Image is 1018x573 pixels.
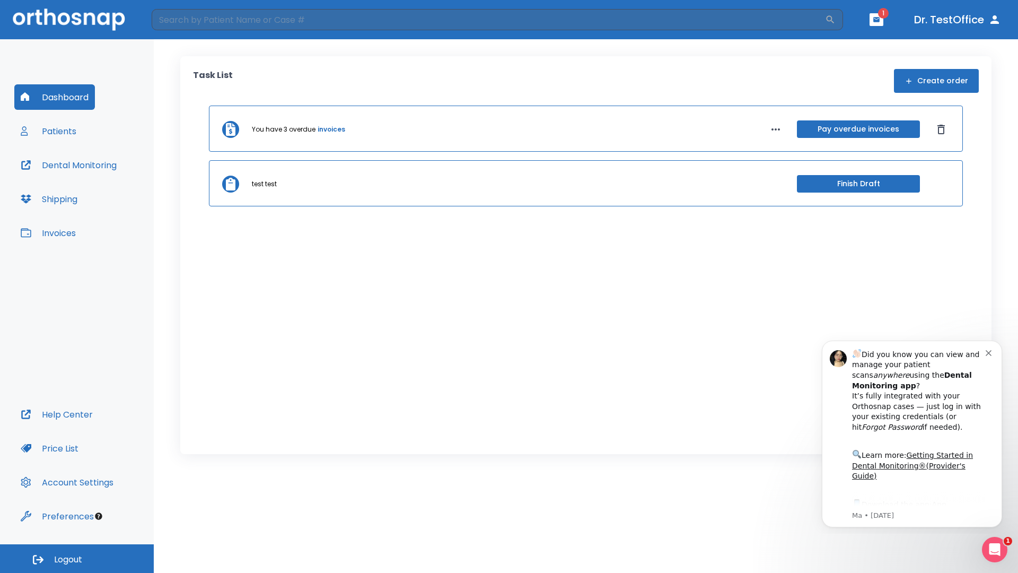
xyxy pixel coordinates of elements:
[180,16,188,25] button: Dismiss notification
[982,537,1007,562] iframe: Intercom live chat
[252,125,315,134] p: You have 3 overdue
[797,120,920,138] button: Pay overdue invoices
[14,402,99,427] button: Help Center
[94,511,103,521] div: Tooltip anchor
[14,186,84,212] button: Shipping
[14,436,85,461] button: Price List
[152,9,825,30] input: Search by Patient Name or Case #
[910,10,1005,29] button: Dr. TestOffice
[318,125,345,134] a: invoices
[13,8,125,30] img: Orthosnap
[14,220,82,246] button: Invoices
[193,69,233,93] p: Task List
[797,175,920,193] button: Finish Draft
[14,84,95,110] button: Dashboard
[933,121,950,138] button: Dismiss
[14,503,100,529] button: Preferences
[14,118,83,144] button: Patients
[894,69,979,93] button: Create order
[1004,537,1012,545] span: 1
[46,167,180,221] div: Download the app: | ​ Let us know if you need help getting started!
[54,554,82,566] span: Logout
[252,179,277,189] p: test test
[46,180,180,189] p: Message from Ma, sent 7w ago
[14,470,120,495] button: Account Settings
[14,152,123,178] button: Dental Monitoring
[46,169,141,188] a: App Store
[806,331,1018,534] iframe: Intercom notifications message
[878,8,889,19] span: 1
